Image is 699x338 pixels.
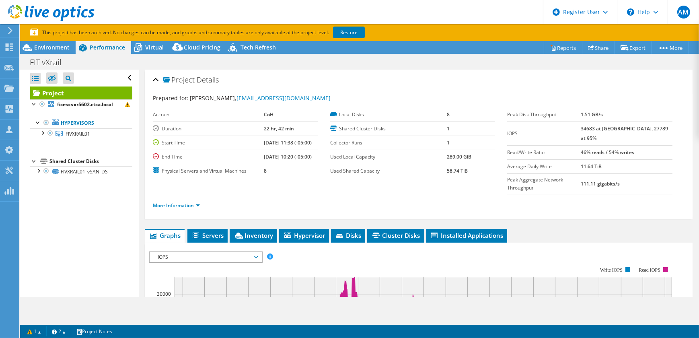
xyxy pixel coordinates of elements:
[34,43,70,51] span: Environment
[581,149,635,156] b: 46% reads / 54% writes
[153,202,200,209] a: More Information
[30,166,132,177] a: FIVXRAIL01_vSAN_DS
[145,43,164,51] span: Virtual
[330,111,447,119] label: Local Disks
[190,94,331,102] span: [PERSON_NAME],
[71,326,118,336] a: Project Notes
[582,41,615,54] a: Share
[507,130,581,138] label: IOPS
[264,111,273,118] b: CoH
[153,125,264,133] label: Duration
[544,41,582,54] a: Reports
[30,28,424,37] p: This project has been archived. No changes can be made, and graphs and summary tables are only av...
[615,41,652,54] a: Export
[581,163,602,170] b: 11.64 TiB
[153,153,264,161] label: End Time
[507,148,581,157] label: Read/Write Ratio
[26,58,74,67] h1: FIT vXrail
[30,128,132,139] a: FIVXRAIL01
[30,99,132,110] a: ficesxvxr5602.ctca.local
[153,94,189,102] label: Prepared for:
[234,231,273,239] span: Inventory
[57,101,113,108] b: ficesxvxr5602.ctca.local
[330,139,447,147] label: Collector Runs
[191,231,224,239] span: Servers
[264,125,294,132] b: 22 hr, 42 min
[507,111,581,119] label: Peak Disk Throughput
[46,326,71,336] a: 2
[652,41,689,54] a: More
[153,139,264,147] label: Start Time
[333,27,365,38] a: Restore
[371,231,420,239] span: Cluster Disks
[677,6,690,19] span: AM
[264,153,312,160] b: [DATE] 10:20 (-05:00)
[507,163,581,171] label: Average Daily Write
[264,139,312,146] b: [DATE] 11:38 (-05:00)
[163,76,195,84] span: Project
[30,118,132,128] a: Hypervisors
[639,267,661,273] text: Read IOPS
[197,75,219,84] span: Details
[241,43,276,51] span: Tech Refresh
[330,153,447,161] label: Used Local Capacity
[335,231,361,239] span: Disks
[49,157,132,166] div: Shared Cluster Disks
[447,153,472,160] b: 289.00 GiB
[236,94,331,102] a: [EMAIL_ADDRESS][DOMAIN_NAME]
[581,111,603,118] b: 1.51 GB/s
[154,252,257,262] span: IOPS
[90,43,125,51] span: Performance
[600,267,623,273] text: Write IOPS
[627,8,634,16] svg: \n
[153,111,264,119] label: Account
[283,231,325,239] span: Hypervisor
[430,231,503,239] span: Installed Applications
[264,167,267,174] b: 8
[157,291,171,297] text: 30000
[507,176,581,192] label: Peak Aggregate Network Throughput
[447,125,450,132] b: 1
[153,167,264,175] label: Physical Servers and Virtual Machines
[149,231,181,239] span: Graphs
[22,326,47,336] a: 1
[581,180,620,187] b: 111.11 gigabits/s
[30,87,132,99] a: Project
[330,125,447,133] label: Shared Cluster Disks
[447,167,468,174] b: 58.74 TiB
[66,130,90,137] span: FIVXRAIL01
[330,167,447,175] label: Used Shared Capacity
[184,43,220,51] span: Cloud Pricing
[447,111,450,118] b: 8
[581,125,668,142] b: 34683 at [GEOGRAPHIC_DATA], 27789 at 95%
[447,139,450,146] b: 1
